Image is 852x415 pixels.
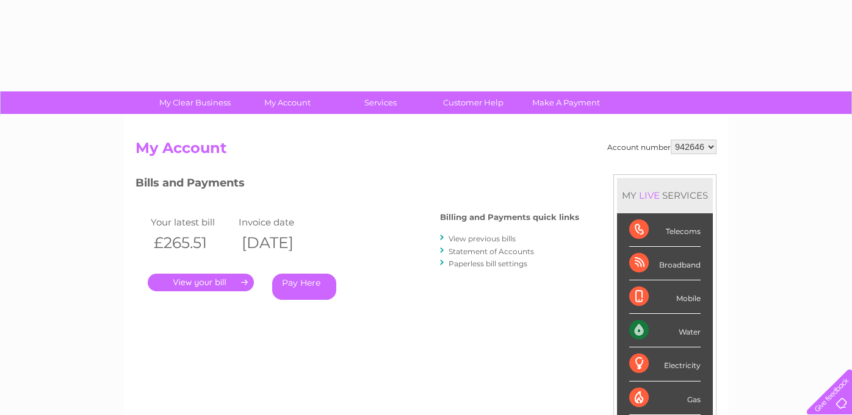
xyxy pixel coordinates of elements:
a: Make A Payment [516,91,616,114]
a: Paperless bill settings [449,259,527,268]
h4: Billing and Payments quick links [440,213,579,222]
div: Water [629,314,701,347]
th: [DATE] [236,230,323,255]
div: Account number [607,140,717,154]
a: Customer Help [423,91,524,114]
td: Your latest bill [148,214,236,230]
a: My Account [237,91,338,114]
div: Telecoms [629,213,701,247]
div: Gas [629,381,701,415]
div: Broadband [629,247,701,280]
div: LIVE [637,190,662,201]
td: Invoice date [236,214,323,230]
a: . [148,274,254,291]
a: Statement of Accounts [449,247,534,256]
div: Electricity [629,347,701,381]
div: MY SERVICES [617,178,713,213]
div: Mobile [629,280,701,314]
h2: My Account [135,140,717,163]
a: My Clear Business [145,91,245,114]
a: Services [330,91,431,114]
h3: Bills and Payments [135,174,579,196]
th: £265.51 [148,230,236,255]
a: View previous bills [449,234,516,243]
a: Pay Here [272,274,336,300]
